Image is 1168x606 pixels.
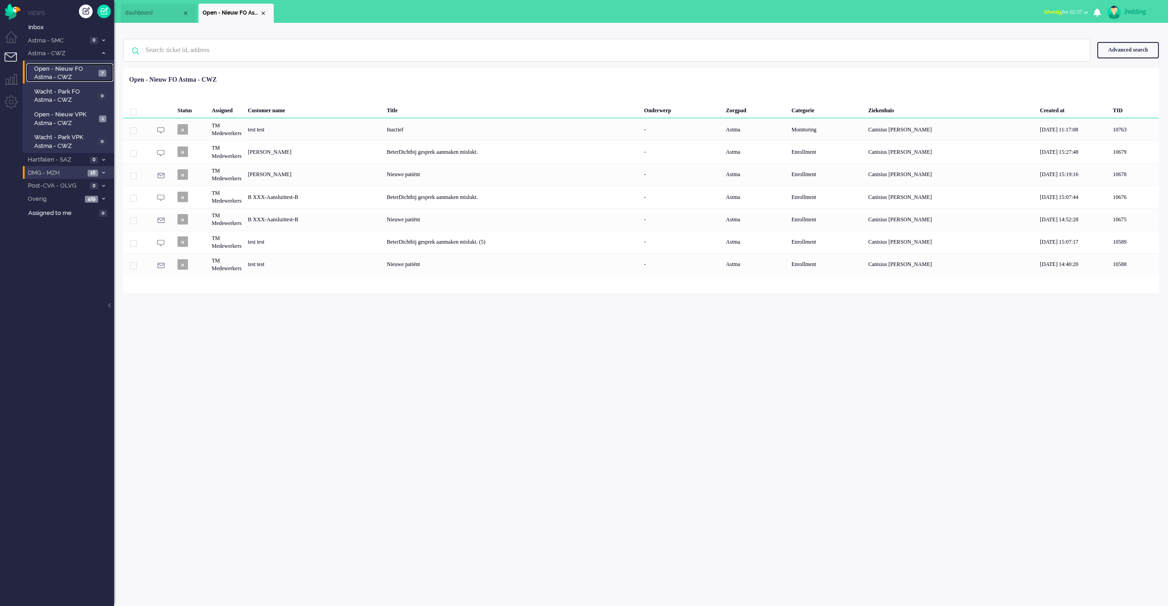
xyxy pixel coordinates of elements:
div: Zorgpad [723,100,788,118]
div: Nieuwe patiënt [384,208,641,230]
div: 10679 [123,141,1159,163]
a: Omnidesk [5,6,21,13]
span: Hartfalen - SAZ [26,156,87,164]
div: 10678 [1110,163,1159,186]
div: [PERSON_NAME] [245,163,383,186]
div: Astma [723,208,788,230]
button: Afwezigfor 02:37 [1038,5,1094,19]
span: Astma - CWZ [26,49,97,58]
div: Astma [723,253,788,276]
img: ic_chat_grey.svg [157,239,165,247]
div: - [641,186,723,208]
span: Overig [26,195,82,204]
div: B XXX-Aansluittest-B [245,208,383,230]
div: test test [245,231,383,253]
span: 1 [99,115,106,122]
div: BeterDichtbij gesprek aanmaken mislukt. [384,186,641,208]
div: Canisius [PERSON_NAME] [865,253,1037,276]
span: Open - Nieuw VPK Astma - CWZ [34,110,97,127]
div: jhidding [1125,7,1159,16]
div: Categorie [788,100,865,118]
li: View [198,4,274,23]
div: Enrollment [788,163,865,186]
div: Advanced search [1097,42,1159,58]
span: Afwezig [1043,9,1062,15]
div: Enrollment [788,208,865,230]
div: Astma [723,141,788,163]
span: dashboard [125,9,182,17]
li: Admin menu [5,95,25,116]
div: [PERSON_NAME] [245,141,383,163]
span: Open - Nieuw FO Astma - CWZ [34,65,96,82]
div: 10676 [1110,186,1159,208]
div: 10588 [1110,253,1159,276]
div: 10678 [123,163,1159,186]
div: [DATE] 15:07:44 [1037,186,1110,208]
a: Quick Ticket [97,5,111,18]
div: TM Medewerkers [209,253,245,276]
span: o [177,146,188,157]
div: 10763 [123,118,1159,141]
span: 16 [88,170,98,177]
div: Onderwerp [641,100,723,118]
div: Ziekenhuis [865,100,1037,118]
img: ic_chat_grey.svg [157,149,165,157]
div: Enrollment [788,186,865,208]
span: 0 [90,157,98,163]
div: Create ticket [79,5,93,18]
div: - [641,141,723,163]
span: o [177,192,188,202]
span: Assigned to me [28,209,96,218]
span: DMG - MZH [26,169,85,178]
div: 10588 [123,253,1159,276]
img: avatar [1107,5,1121,19]
div: 10675 [1110,208,1159,230]
span: 7 [99,70,106,77]
span: Inbox [28,23,114,32]
span: Astma - SMC [26,37,87,45]
img: ic_e-mail_grey.svg [157,216,165,224]
div: Title [384,100,641,118]
div: test test [245,253,383,276]
div: 10679 [1110,141,1159,163]
div: Nieuwe patiënt [384,253,641,276]
div: 10763 [1110,118,1159,141]
span: 0 [98,138,106,145]
div: Astma [723,231,788,253]
div: Monitoring [788,118,865,141]
div: Created at [1037,100,1110,118]
div: [DATE] 11:17:08 [1037,118,1110,141]
div: Close tab [182,10,189,17]
img: ic_chat_grey.svg [157,126,165,134]
img: ic-search-icon.svg [124,39,147,63]
div: 10589 [123,231,1159,253]
div: Open - Nieuw FO Astma - CWZ [129,75,217,84]
a: jhidding [1105,5,1159,19]
div: [DATE] 15:19:16 [1037,163,1110,186]
a: Assigned to me 0 [26,208,114,218]
div: Close tab [260,10,267,17]
li: Dashboard [121,4,196,23]
a: Wacht - Park FO Astma - CWZ 0 [26,86,113,104]
div: B XXX-Aansluittest-B [245,186,383,208]
div: test test [245,118,383,141]
div: Customer name [245,100,383,118]
span: o [177,236,188,247]
span: for 02:37 [1043,9,1082,15]
span: 0 [99,210,107,217]
a: Wacht - Park VPK Astma - CWZ 0 [26,132,113,150]
div: - [641,163,723,186]
div: [DATE] 14:40:20 [1037,253,1110,276]
li: Tickets menu [5,52,25,73]
span: 0 [90,183,98,189]
li: Afwezigfor 02:37 [1038,3,1094,23]
span: 429 [85,196,98,203]
div: Assigned [209,100,245,118]
div: - [641,118,723,141]
div: BeterDichtbij gesprek aanmaken mislukt. [384,141,641,163]
div: BeterDichtbij gesprek aanmaken mislukt. (5) [384,231,641,253]
div: [DATE] 14:52:28 [1037,208,1110,230]
div: TM Medewerkers [209,163,245,186]
span: Open - Nieuw FO Astma - CWZ [203,9,260,17]
li: Dashboard menu [5,31,25,52]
